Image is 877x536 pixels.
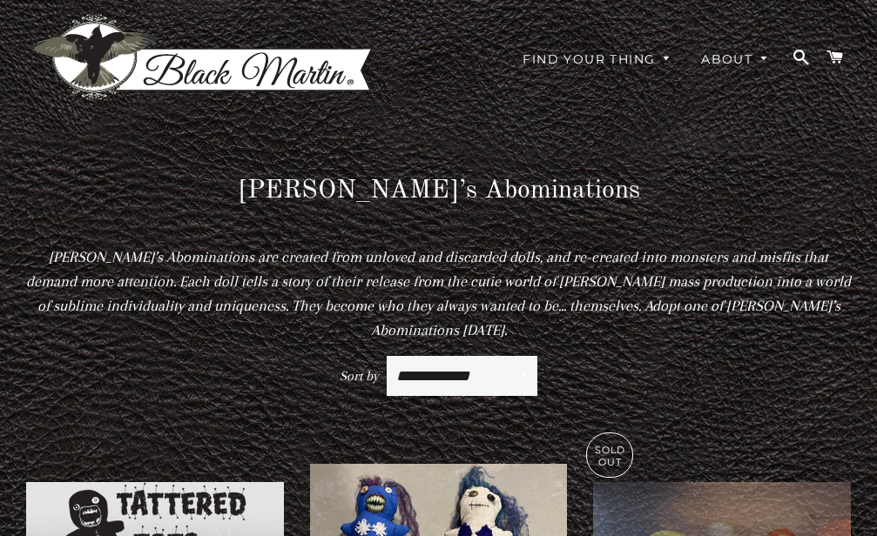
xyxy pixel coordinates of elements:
[587,433,632,478] p: Sold Out
[509,37,685,83] a: Find Your Thing
[26,13,374,103] img: Black Martin
[26,245,851,343] p: [PERSON_NAME]’s Abominations are created from unloved and discarded dolls, and re-created into mo...
[688,37,782,83] a: About
[340,368,379,384] span: Sort by
[26,172,851,209] h1: [PERSON_NAME]’s Abominations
